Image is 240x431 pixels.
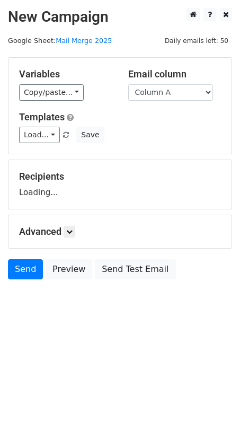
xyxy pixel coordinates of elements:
[19,68,112,80] h5: Variables
[128,68,221,80] h5: Email column
[19,127,60,143] a: Load...
[19,84,84,101] a: Copy/paste...
[19,226,221,238] h5: Advanced
[8,37,112,45] small: Google Sheet:
[95,259,175,279] a: Send Test Email
[19,111,65,122] a: Templates
[161,37,232,45] a: Daily emails left: 50
[46,259,92,279] a: Preview
[76,127,104,143] button: Save
[8,8,232,26] h2: New Campaign
[19,171,221,198] div: Loading...
[161,35,232,47] span: Daily emails left: 50
[8,259,43,279] a: Send
[19,171,221,182] h5: Recipients
[56,37,112,45] a: Mail Merge 2025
